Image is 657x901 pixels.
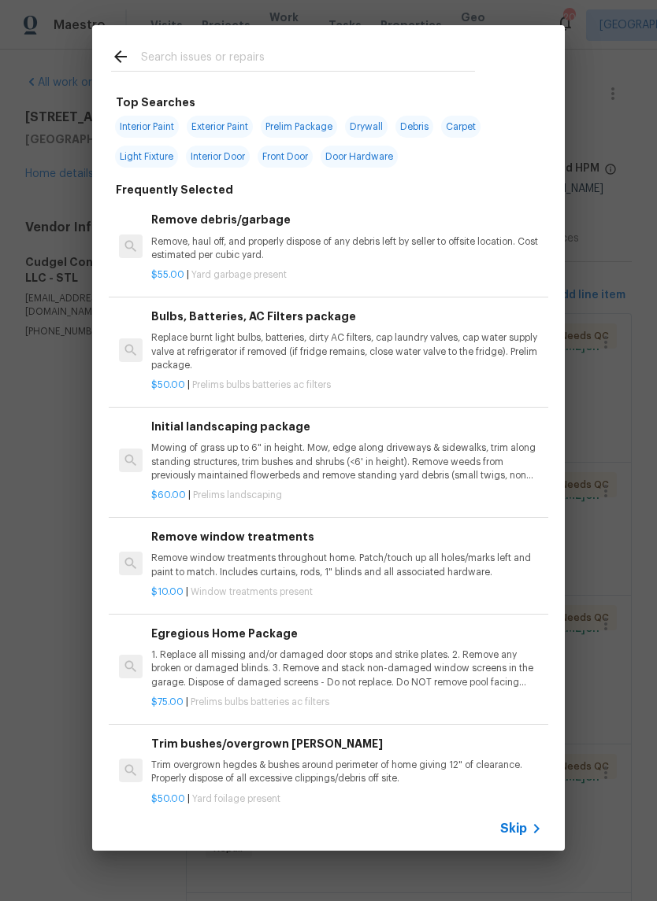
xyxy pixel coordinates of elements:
span: $50.00 [151,794,185,803]
p: Replace burnt light bulbs, batteries, dirty AC filters, cap laundry valves, cap water supply valv... [151,331,542,371]
span: Prelims bulbs batteries ac filters [191,697,329,707]
span: Exterior Paint [187,116,253,138]
p: | [151,792,542,806]
p: Trim overgrown hegdes & bushes around perimeter of home giving 12" of clearance. Properly dispose... [151,759,542,785]
p: | [151,378,542,392]
p: Mowing of grass up to 6" in height. Mow, edge along driveways & sidewalks, trim along standing st... [151,441,542,482]
h6: Top Searches [116,94,195,111]
span: Light Fixture [115,146,178,168]
span: Drywall [345,116,388,138]
span: $60.00 [151,490,186,500]
h6: Trim bushes/overgrown [PERSON_NAME] [151,735,542,752]
span: Prelim Package [261,116,337,138]
span: $55.00 [151,270,184,279]
p: | [151,489,542,502]
h6: Egregious Home Package [151,625,542,642]
h6: Initial landscaping package [151,418,542,435]
p: 1. Replace all missing and/or damaged door stops and strike plates. 2. Remove any broken or damag... [151,648,542,689]
span: Window treatments present [191,587,313,596]
span: $10.00 [151,587,184,596]
span: Debris [395,116,433,138]
h6: Remove debris/garbage [151,211,542,228]
h6: Bulbs, Batteries, AC Filters package [151,308,542,325]
h6: Frequently Selected [116,181,233,198]
span: Interior Paint [115,116,179,138]
span: Yard garbage present [191,270,287,279]
p: | [151,268,542,282]
input: Search issues or repairs [141,47,475,71]
span: $75.00 [151,697,184,707]
span: Carpet [441,116,481,138]
span: Prelims landscaping [193,490,282,500]
p: Remove, haul off, and properly dispose of any debris left by seller to offsite location. Cost est... [151,235,542,262]
p: | [151,696,542,709]
h6: Remove window treatments [151,528,542,545]
span: Prelims bulbs batteries ac filters [192,380,331,390]
p: Remove window treatments throughout home. Patch/touch up all holes/marks left and paint to match.... [151,552,542,578]
span: Front Door [258,146,313,168]
span: Door Hardware [321,146,398,168]
span: Skip [500,821,527,836]
p: | [151,585,542,599]
span: Interior Door [186,146,250,168]
span: $50.00 [151,380,185,390]
span: Yard foilage present [192,794,280,803]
